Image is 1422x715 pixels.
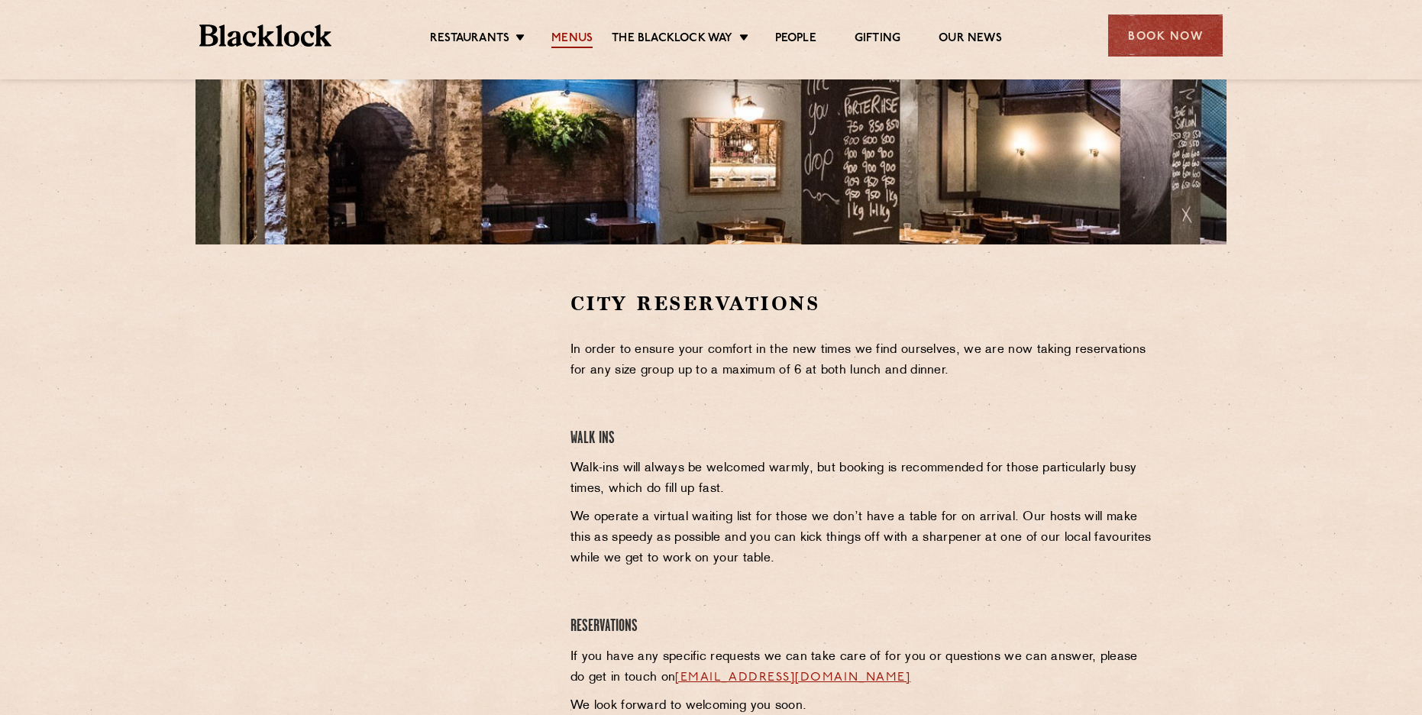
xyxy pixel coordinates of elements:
[570,429,1156,449] h4: Walk Ins
[855,31,900,48] a: Gifting
[1108,15,1223,57] div: Book Now
[551,31,593,48] a: Menus
[570,647,1156,688] p: If you have any specific requests we can take care of for you or questions we can answer, please ...
[199,24,331,47] img: BL_Textured_Logo-footer-cropped.svg
[570,340,1156,381] p: In order to ensure your comfort in the new times we find ourselves, we are now taking reservation...
[322,290,493,520] iframe: OpenTable make booking widget
[430,31,509,48] a: Restaurants
[939,31,1002,48] a: Our News
[775,31,816,48] a: People
[570,458,1156,500] p: Walk-ins will always be welcomed warmly, but booking is recommended for those particularly busy t...
[675,671,910,684] a: [EMAIL_ADDRESS][DOMAIN_NAME]
[570,507,1156,569] p: We operate a virtual waiting list for those we don’t have a table for on arrival. Our hosts will ...
[570,290,1156,317] h2: City Reservations
[570,616,1156,637] h4: Reservations
[612,31,732,48] a: The Blacklock Way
